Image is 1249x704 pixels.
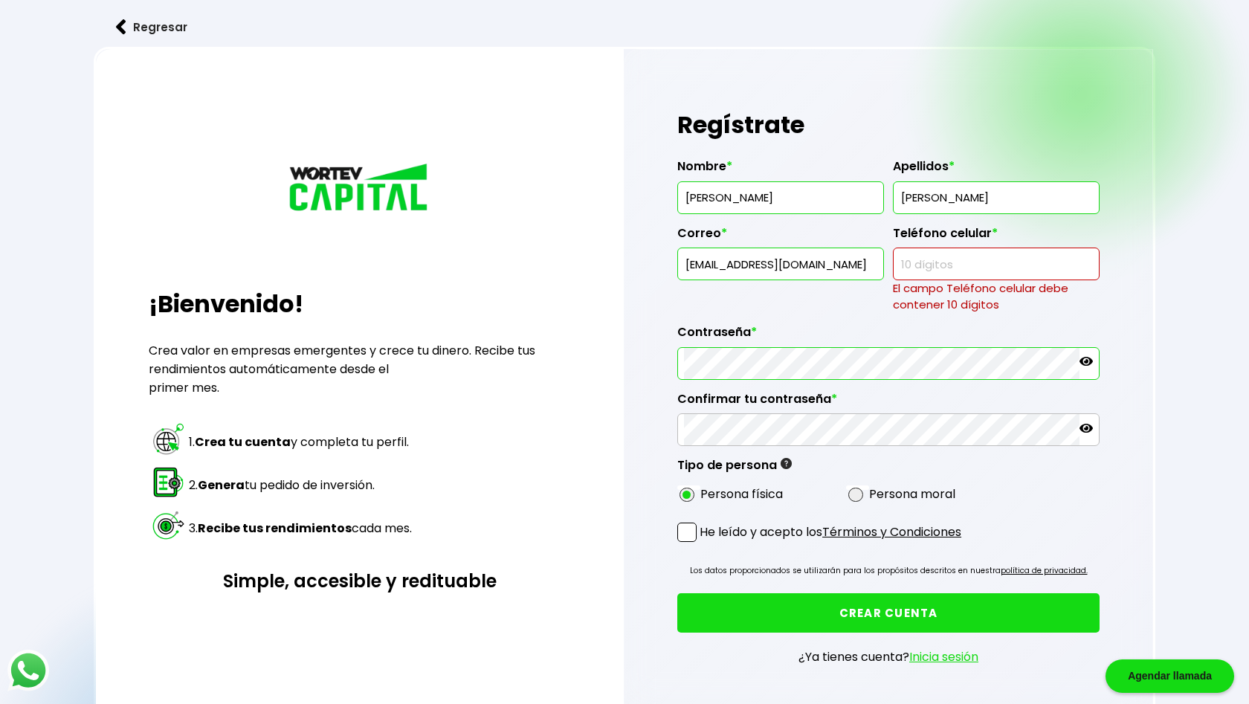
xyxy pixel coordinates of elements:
[677,593,1100,633] button: CREAR CUENTA
[900,248,1093,280] input: 10 dígitos
[149,568,571,594] h3: Simple, accesible y redituable
[94,7,210,47] button: Regresar
[690,563,1088,578] p: Los datos proporcionados se utilizarán para los propósitos descritos en nuestra
[7,650,49,691] img: logos_whatsapp-icon.242b2217.svg
[677,392,1100,414] label: Confirmar tu contraseña
[893,159,1100,181] label: Apellidos
[700,485,783,503] label: Persona física
[893,280,1100,313] p: El campo Teléfono celular debe contener 10 dígitos
[149,286,571,322] h2: ¡Bienvenido!
[151,422,186,456] img: paso 1
[822,523,961,540] a: Términos y Condiciones
[285,161,434,216] img: logo_wortev_capital
[116,19,126,35] img: flecha izquierda
[677,325,1100,347] label: Contraseña
[869,485,955,503] label: Persona moral
[195,433,291,451] strong: Crea tu cuenta
[1001,565,1088,576] a: política de privacidad.
[1106,659,1234,693] div: Agendar llamada
[893,226,1100,248] label: Teléfono celular
[151,508,186,543] img: paso 3
[94,7,1155,47] a: flecha izquierdaRegresar
[798,648,978,666] p: ¿Ya tienes cuenta?
[188,421,413,462] td: 1. y completa tu perfil.
[677,103,1100,147] h1: Regístrate
[198,477,245,494] strong: Genera
[909,648,978,665] a: Inicia sesión
[700,523,961,541] p: He leído y acepto los
[684,248,877,280] input: inversionista@gmail.com
[151,465,186,500] img: paso 2
[198,520,352,537] strong: Recibe tus rendimientos
[677,226,884,248] label: Correo
[188,464,413,506] td: 2. tu pedido de inversión.
[149,341,571,397] p: Crea valor en empresas emergentes y crece tu dinero. Recibe tus rendimientos automáticamente desd...
[188,507,413,549] td: 3. cada mes.
[781,458,792,469] img: gfR76cHglkPwleuBLjWdxeZVvX9Wp6JBDmjRYY8JYDQn16A2ICN00zLTgIroGa6qie5tIuWH7V3AapTKqzv+oMZsGfMUqL5JM...
[677,159,884,181] label: Nombre
[677,458,792,480] label: Tipo de persona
